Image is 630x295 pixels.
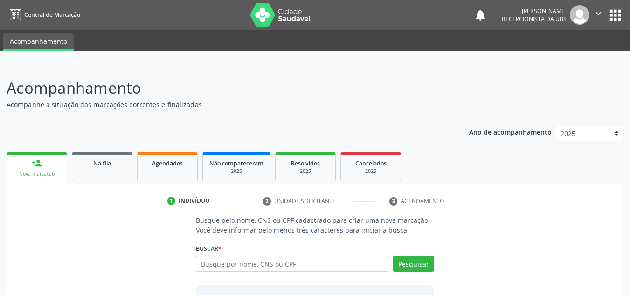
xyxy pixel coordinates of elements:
span: Resolvidos [291,159,320,167]
span: Agendados [152,159,183,167]
a: Central de Marcação [7,7,80,22]
input: Busque por nome, CNS ou CPF [196,256,390,272]
span: Na fila [93,159,111,167]
span: Central de Marcação [24,11,80,19]
button: apps [607,7,623,23]
div: 2025 [282,168,329,175]
label: Buscar [196,241,222,256]
button: notifications [474,8,487,21]
div: 2025 [209,168,263,175]
div: 1 [167,197,176,205]
p: Acompanhe a situação das marcações correntes e finalizadas [7,100,438,110]
span: Não compareceram [209,159,263,167]
a: Acompanhamento [3,33,74,51]
p: Busque pelo nome, CNS ou CPF cadastrado para criar uma nova marcação. Você deve informar pelo men... [196,215,435,235]
i:  [593,8,603,19]
span: Recepcionista da UBS [502,15,567,23]
button:  [589,5,607,25]
div: Indivíduo [179,197,210,205]
img: img [570,5,589,25]
button: Pesquisar [393,256,434,272]
div: person_add [32,158,42,168]
span: Cancelados [355,159,387,167]
div: 2025 [347,168,394,175]
p: Ano de acompanhamento [469,126,552,137]
div: [PERSON_NAME] [502,7,567,15]
p: Acompanhamento [7,76,438,100]
div: Nova marcação [13,171,61,178]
